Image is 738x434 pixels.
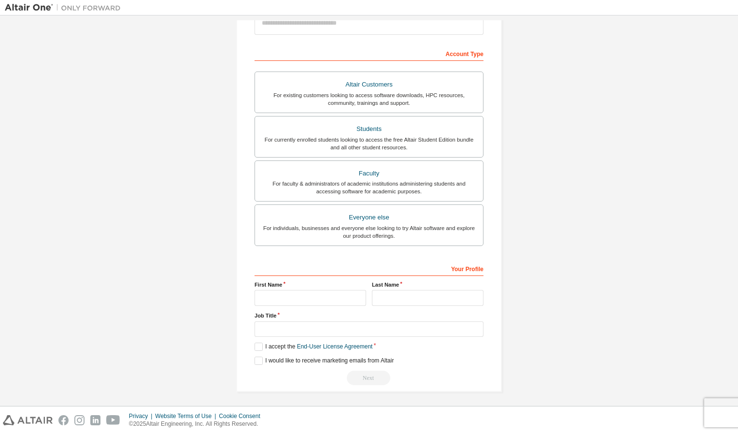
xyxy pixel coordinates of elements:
div: Everyone else [261,211,477,224]
img: facebook.svg [58,415,69,425]
label: Job Title [255,312,483,319]
div: Privacy [129,412,155,420]
img: youtube.svg [106,415,120,425]
div: Altair Customers [261,78,477,91]
div: Faculty [261,167,477,180]
div: For faculty & administrators of academic institutions administering students and accessing softwa... [261,180,477,195]
div: For currently enrolled students looking to access the free Altair Student Edition bundle and all ... [261,136,477,151]
label: First Name [255,281,366,289]
img: altair_logo.svg [3,415,53,425]
div: For existing customers looking to access software downloads, HPC resources, community, trainings ... [261,91,477,107]
div: Your Profile [255,260,483,276]
p: © 2025 Altair Engineering, Inc. All Rights Reserved. [129,420,266,428]
div: Cookie Consent [219,412,266,420]
div: Website Terms of Use [155,412,219,420]
label: Last Name [372,281,483,289]
a: End-User License Agreement [297,343,373,350]
div: Account Type [255,45,483,61]
img: linkedin.svg [90,415,100,425]
div: Read and acccept EULA to continue [255,371,483,385]
label: I accept the [255,343,372,351]
label: I would like to receive marketing emails from Altair [255,357,394,365]
div: For individuals, businesses and everyone else looking to try Altair software and explore our prod... [261,224,477,240]
div: Students [261,122,477,136]
img: instagram.svg [74,415,85,425]
img: Altair One [5,3,126,13]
